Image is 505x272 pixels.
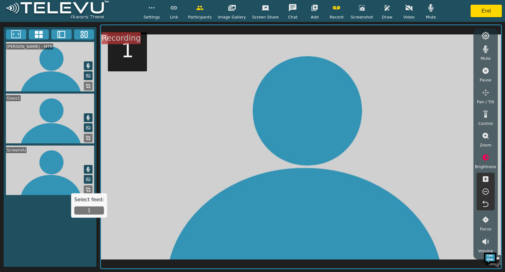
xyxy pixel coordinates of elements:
span: Image Gallery [218,14,246,20]
span: Participants [188,14,211,20]
div: Minimize live chat window [103,3,118,18]
button: Replace Feed [84,82,93,90]
button: Picture in Picture [84,175,93,184]
button: Mute [84,61,93,70]
span: Mute [426,14,436,20]
textarea: Type your message and hit 'Enter' [3,171,119,193]
button: End [471,5,502,17]
span: We're online! [36,79,86,142]
span: Screenshot [351,14,373,20]
span: Screen Share [252,14,279,20]
button: Picture in Picture [84,71,93,80]
span: Video [403,14,415,20]
span: Zoom [480,142,491,148]
button: Mute [84,165,93,174]
span: Mute [481,55,491,61]
img: d_736959983_company_1615157101543_736959983 [11,29,26,45]
span: Chat [288,14,297,20]
span: Pan / Tilt [477,99,494,105]
button: Picture in Picture [84,123,93,132]
span: Record [330,14,343,20]
button: Fullscreen [6,29,26,39]
button: Mute [84,113,93,122]
div: ScreenVU [6,147,27,153]
span: Link [170,14,178,20]
div: Glass1 [6,95,21,101]
span: Settings [144,14,160,20]
button: 4x4 [29,29,49,39]
button: 1 [74,207,104,215]
span: Brightness [475,164,496,170]
button: Replace Feed [84,134,93,142]
h5: Select feed: [74,197,104,203]
span: Volume [478,248,493,254]
h5: 1 [121,38,134,63]
div: [PERSON_NAME] - MTR [6,44,53,49]
div: Chat with us now [33,33,105,41]
button: Replace Feed [84,185,93,194]
img: Chat Widget [483,250,502,269]
span: Pause [480,77,492,83]
span: Add [311,14,319,20]
span: Draw [382,14,392,20]
button: Two Window Medium [51,29,72,39]
span: Control [478,121,493,126]
span: Focus [480,226,492,232]
div: Recording [102,32,141,44]
button: Three Window Medium [74,29,94,39]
